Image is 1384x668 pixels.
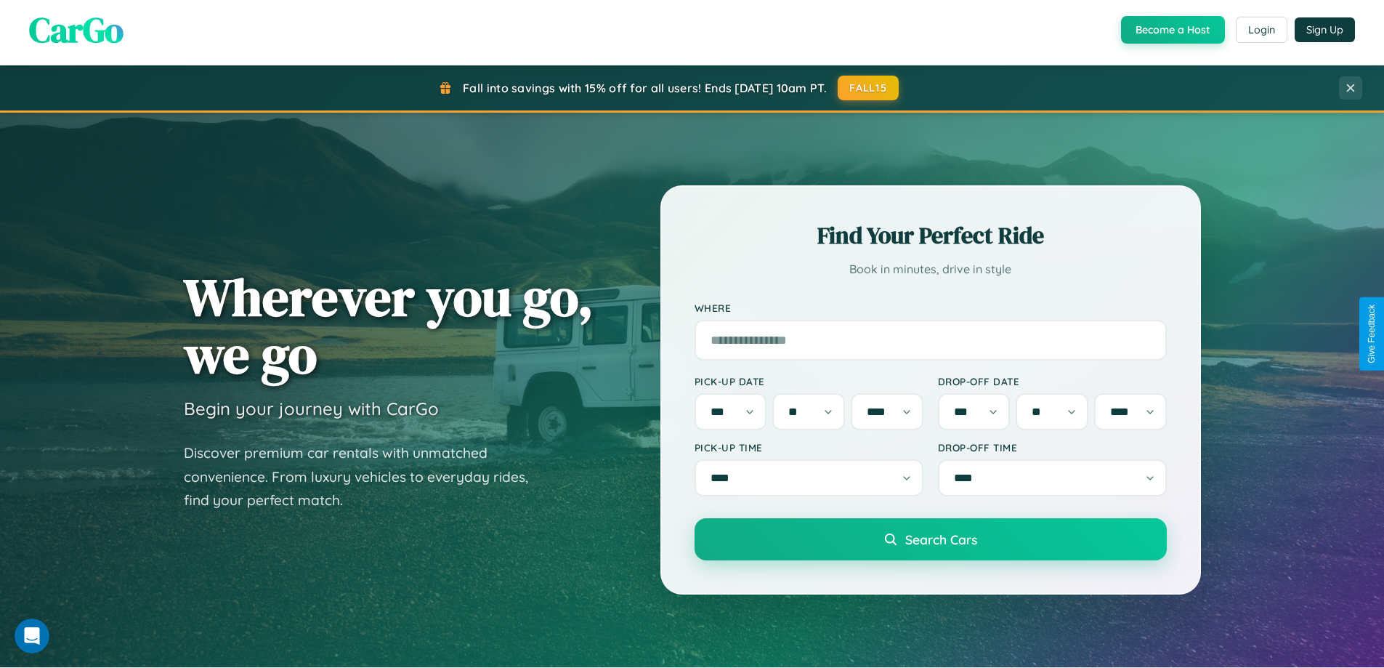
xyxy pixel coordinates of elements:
button: Search Cars [695,518,1167,560]
label: Drop-off Date [938,375,1167,387]
h3: Begin your journey with CarGo [184,398,439,419]
button: Sign Up [1295,17,1355,42]
p: Discover premium car rentals with unmatched convenience. From luxury vehicles to everyday rides, ... [184,441,547,512]
label: Pick-up Date [695,375,923,387]
h2: Find Your Perfect Ride [695,220,1167,251]
label: Pick-up Time [695,441,923,454]
button: FALL15 [838,76,899,100]
button: Become a Host [1121,16,1225,44]
button: Login [1236,17,1287,43]
span: CarGo [29,6,124,54]
span: Search Cars [905,531,977,547]
label: Where [695,302,1167,314]
iframe: Intercom live chat [15,619,49,653]
h1: Wherever you go, we go [184,268,594,383]
span: Fall into savings with 15% off for all users! Ends [DATE] 10am PT. [463,81,827,95]
p: Book in minutes, drive in style [695,259,1167,280]
div: Give Feedback [1367,305,1377,363]
label: Drop-off Time [938,441,1167,454]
